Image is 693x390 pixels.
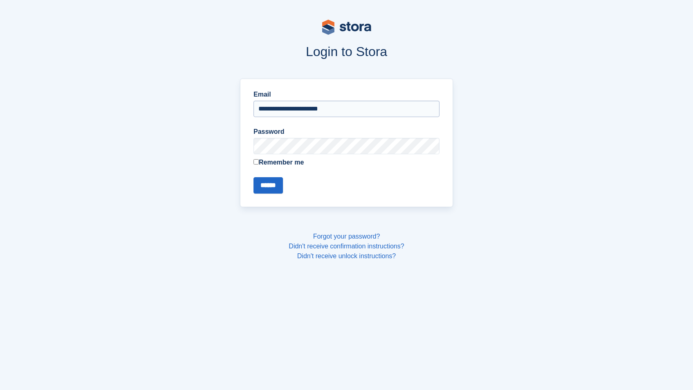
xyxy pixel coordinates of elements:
[253,90,440,99] label: Email
[84,44,609,59] h1: Login to Stora
[253,127,440,137] label: Password
[289,243,404,250] a: Didn't receive confirmation instructions?
[322,20,371,35] img: stora-logo-53a41332b3708ae10de48c4981b4e9114cc0af31d8433b30ea865607fb682f29.svg
[253,158,440,167] label: Remember me
[313,233,380,240] a: Forgot your password?
[297,252,396,259] a: Didn't receive unlock instructions?
[253,159,259,165] input: Remember me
